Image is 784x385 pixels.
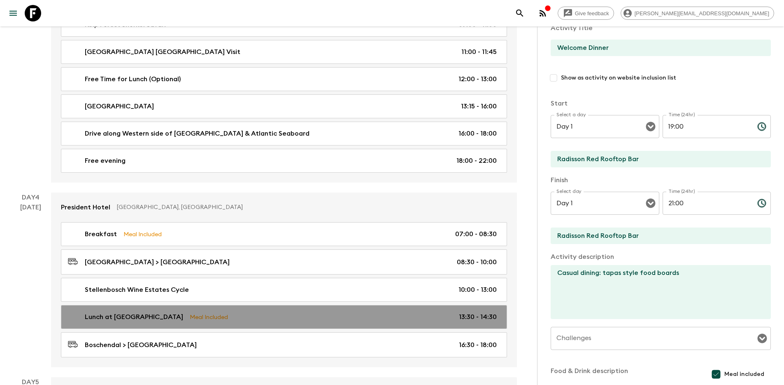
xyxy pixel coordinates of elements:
a: Give feedback [558,7,614,20]
div: [PERSON_NAME][EMAIL_ADDRESS][DOMAIN_NAME] [621,7,774,20]
a: [GEOGRAPHIC_DATA]13:15 - 16:00 [61,94,507,118]
p: Activity description [551,252,771,262]
p: [GEOGRAPHIC_DATA] > [GEOGRAPHIC_DATA] [85,257,230,267]
a: President Hotel[GEOGRAPHIC_DATA], [GEOGRAPHIC_DATA] [51,192,517,222]
input: hh:mm [663,115,751,138]
p: Free Time for Lunch (Optional) [85,74,181,84]
p: 07:00 - 08:30 [455,229,497,239]
label: Select day [556,188,582,195]
input: E.g Hozuagawa boat tour [551,40,764,56]
button: Open [645,121,656,132]
p: Boschendal > [GEOGRAPHIC_DATA] [85,340,197,350]
a: [GEOGRAPHIC_DATA] > [GEOGRAPHIC_DATA]08:30 - 10:00 [61,249,507,275]
p: Stellenbosch Wine Estates Cycle [85,285,189,295]
p: 12:00 - 13:00 [458,74,497,84]
p: President Hotel [61,202,110,212]
p: Meal Included [123,230,162,239]
label: Time (24hr) [668,188,695,195]
input: Start Location [551,151,764,167]
p: [GEOGRAPHIC_DATA] [85,101,154,111]
label: Time (24hr) [668,111,695,118]
button: menu [5,5,21,21]
a: Free evening18:00 - 22:00 [61,149,507,173]
p: Food & Drink description [551,366,628,383]
p: 13:30 - 14:30 [459,312,497,322]
p: Day 4 [10,192,51,202]
a: BreakfastMeal Included07:00 - 08:30 [61,222,507,246]
p: [GEOGRAPHIC_DATA], [GEOGRAPHIC_DATA] [117,203,500,211]
span: Meal included [724,370,764,378]
button: Choose time, selected time is 7:00 PM [754,118,770,135]
label: Select a day [556,111,586,118]
p: Lunch at [GEOGRAPHIC_DATA] [85,312,183,322]
p: [GEOGRAPHIC_DATA] [GEOGRAPHIC_DATA] Visit [85,47,240,57]
p: 08:30 - 10:00 [457,257,497,267]
p: Finish [551,175,771,185]
a: Boschendal > [GEOGRAPHIC_DATA]16:30 - 18:00 [61,332,507,357]
p: 10:00 - 13:00 [458,285,497,295]
p: Activity Title [551,23,771,33]
textarea: Casual dining: tapas style food boards [551,265,764,319]
button: Open [645,197,656,209]
a: Stellenbosch Wine Estates Cycle10:00 - 13:00 [61,278,507,302]
span: [PERSON_NAME][EMAIL_ADDRESS][DOMAIN_NAME] [630,10,774,16]
span: Show as activity on website inclusion list [561,74,676,82]
input: hh:mm [663,192,751,215]
input: End Location (leave blank if same as Start) [551,228,764,244]
p: 16:30 - 18:00 [459,340,497,350]
p: Start [551,99,771,108]
p: 16:00 - 18:00 [458,129,497,139]
p: 18:00 - 22:00 [456,156,497,166]
span: Give feedback [570,10,614,16]
a: Drive along Western side of [GEOGRAPHIC_DATA] & Atlantic Seaboard16:00 - 18:00 [61,122,507,146]
a: Lunch at [GEOGRAPHIC_DATA]Meal Included13:30 - 14:30 [61,305,507,329]
button: search adventures [512,5,528,21]
p: 11:00 - 11:45 [461,47,497,57]
p: Meal Included [190,312,228,322]
button: Choose time, selected time is 9:00 PM [754,195,770,211]
button: Open [756,333,768,344]
p: Free evening [85,156,126,166]
div: [DATE] [20,202,41,367]
p: 13:15 - 16:00 [461,101,497,111]
a: [GEOGRAPHIC_DATA] [GEOGRAPHIC_DATA] Visit11:00 - 11:45 [61,40,507,64]
p: Drive along Western side of [GEOGRAPHIC_DATA] & Atlantic Seaboard [85,129,309,139]
p: Breakfast [85,229,117,239]
a: Free Time for Lunch (Optional)12:00 - 13:00 [61,67,507,91]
